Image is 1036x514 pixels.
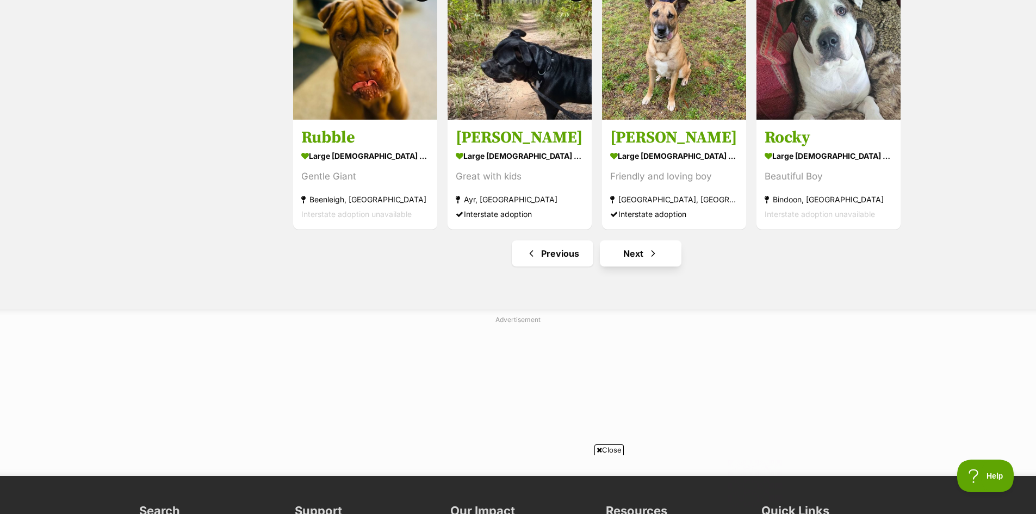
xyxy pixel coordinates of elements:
[765,209,875,219] span: Interstate adoption unavailable
[610,207,738,221] div: Interstate adoption
[448,119,592,230] a: [PERSON_NAME] large [DEMOGRAPHIC_DATA] Dog Great with kids Ayr, [GEOGRAPHIC_DATA] Interstate adop...
[765,148,892,164] div: large [DEMOGRAPHIC_DATA] Dog
[512,240,593,267] a: Previous page
[765,127,892,148] h3: Rocky
[255,460,782,509] iframe: Advertisement
[301,192,429,207] div: Beenleigh, [GEOGRAPHIC_DATA]
[957,460,1014,492] iframe: Help Scout Beacon - Open
[456,207,584,221] div: Interstate adoption
[610,127,738,148] h3: [PERSON_NAME]
[765,192,892,207] div: Bindoon, [GEOGRAPHIC_DATA]
[255,329,782,465] iframe: Advertisement
[301,209,412,219] span: Interstate adoption unavailable
[765,169,892,184] div: Beautiful Boy
[602,119,746,230] a: [PERSON_NAME] large [DEMOGRAPHIC_DATA] Dog Friendly and loving boy [GEOGRAPHIC_DATA], [GEOGRAPHIC...
[456,127,584,148] h3: [PERSON_NAME]
[610,148,738,164] div: large [DEMOGRAPHIC_DATA] Dog
[610,169,738,184] div: Friendly and loving boy
[301,148,429,164] div: large [DEMOGRAPHIC_DATA] Dog
[594,444,624,455] span: Close
[456,148,584,164] div: large [DEMOGRAPHIC_DATA] Dog
[610,192,738,207] div: [GEOGRAPHIC_DATA], [GEOGRAPHIC_DATA]
[456,169,584,184] div: Great with kids
[301,169,429,184] div: Gentle Giant
[301,127,429,148] h3: Rubble
[456,192,584,207] div: Ayr, [GEOGRAPHIC_DATA]
[293,119,437,230] a: Rubble large [DEMOGRAPHIC_DATA] Dog Gentle Giant Beenleigh, [GEOGRAPHIC_DATA] Interstate adoption...
[292,240,902,267] nav: Pagination
[600,240,681,267] a: Next page
[756,119,901,230] a: Rocky large [DEMOGRAPHIC_DATA] Dog Beautiful Boy Bindoon, [GEOGRAPHIC_DATA] Interstate adoption u...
